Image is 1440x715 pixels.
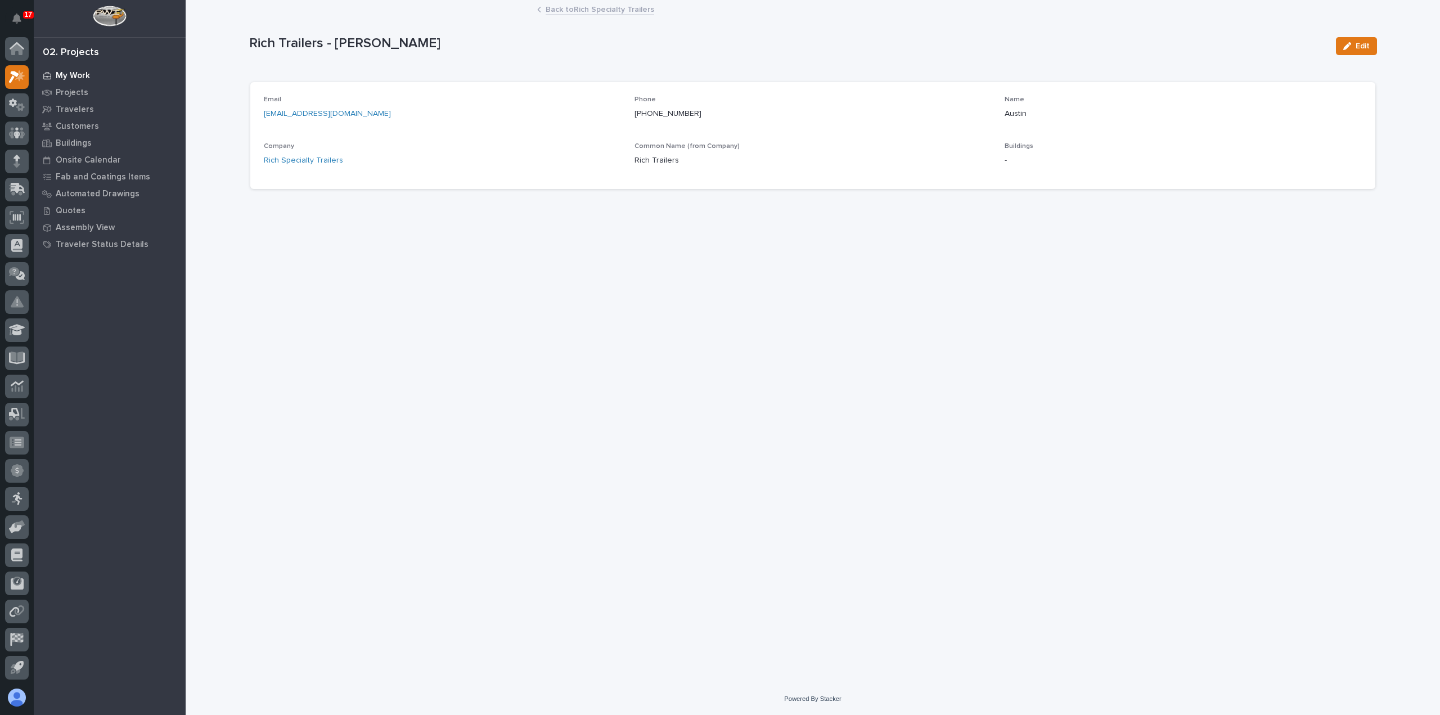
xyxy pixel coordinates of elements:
[56,88,88,98] p: Projects
[56,206,85,216] p: Quotes
[25,11,32,19] p: 17
[43,47,99,59] div: 02. Projects
[34,202,186,219] a: Quotes
[1336,37,1377,55] button: Edit
[34,134,186,151] a: Buildings
[1356,41,1370,51] span: Edit
[1005,108,1362,120] p: Austin
[56,240,148,250] p: Traveler Status Details
[34,67,186,84] a: My Work
[56,122,99,132] p: Customers
[56,189,139,199] p: Automated Drawings
[56,71,90,81] p: My Work
[5,7,29,30] button: Notifications
[34,118,186,134] a: Customers
[784,695,841,702] a: Powered By Stacker
[56,105,94,115] p: Travelers
[34,151,186,168] a: Onsite Calendar
[634,155,992,167] p: Rich Trailers
[14,14,29,32] div: Notifications17
[264,96,281,103] span: Email
[264,143,294,150] span: Company
[546,2,654,15] a: Back toRich Specialty Trailers
[264,110,391,118] a: [EMAIL_ADDRESS][DOMAIN_NAME]
[1005,143,1033,150] span: Buildings
[56,172,150,182] p: Fab and Coatings Items
[634,96,656,103] span: Phone
[264,155,343,167] a: Rich Specialty Trailers
[56,223,115,233] p: Assembly View
[249,35,1327,52] p: Rich Trailers - [PERSON_NAME]
[1005,155,1362,167] p: -
[34,84,186,101] a: Projects
[56,155,121,165] p: Onsite Calendar
[34,101,186,118] a: Travelers
[634,110,701,118] a: [PHONE_NUMBER]
[1005,96,1024,103] span: Name
[34,185,186,202] a: Automated Drawings
[634,143,740,150] span: Common Name (from Company)
[5,686,29,709] button: users-avatar
[56,138,92,149] p: Buildings
[34,168,186,185] a: Fab and Coatings Items
[34,236,186,253] a: Traveler Status Details
[93,6,126,26] img: Workspace Logo
[34,219,186,236] a: Assembly View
